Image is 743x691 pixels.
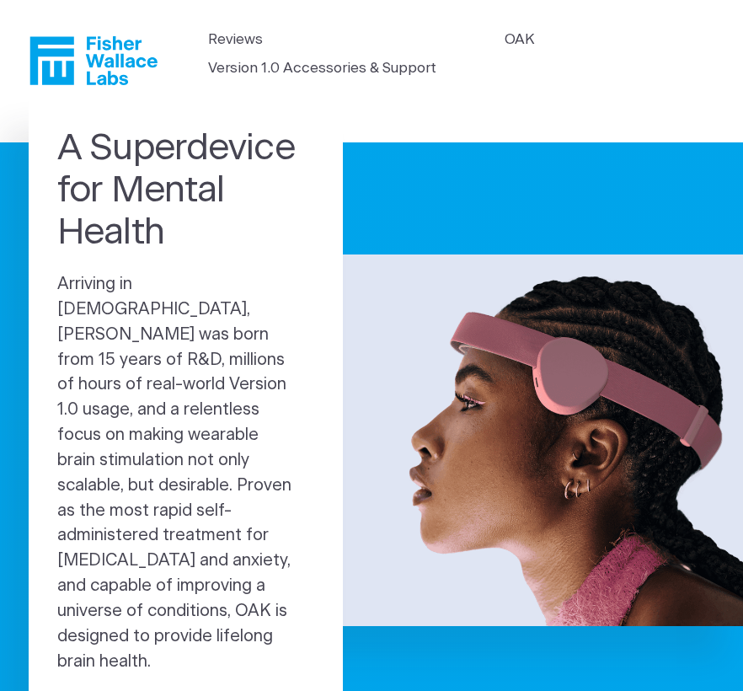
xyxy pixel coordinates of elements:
[57,128,314,254] h1: A Superdevice for Mental Health
[208,57,436,79] a: Version 1.0 Accessories & Support
[29,36,158,85] a: Fisher Wallace
[505,29,535,51] a: OAK
[57,272,314,674] p: Arriving in [DEMOGRAPHIC_DATA], [PERSON_NAME] was born from 15 years of R&D, millions of hours of...
[208,29,263,51] a: Reviews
